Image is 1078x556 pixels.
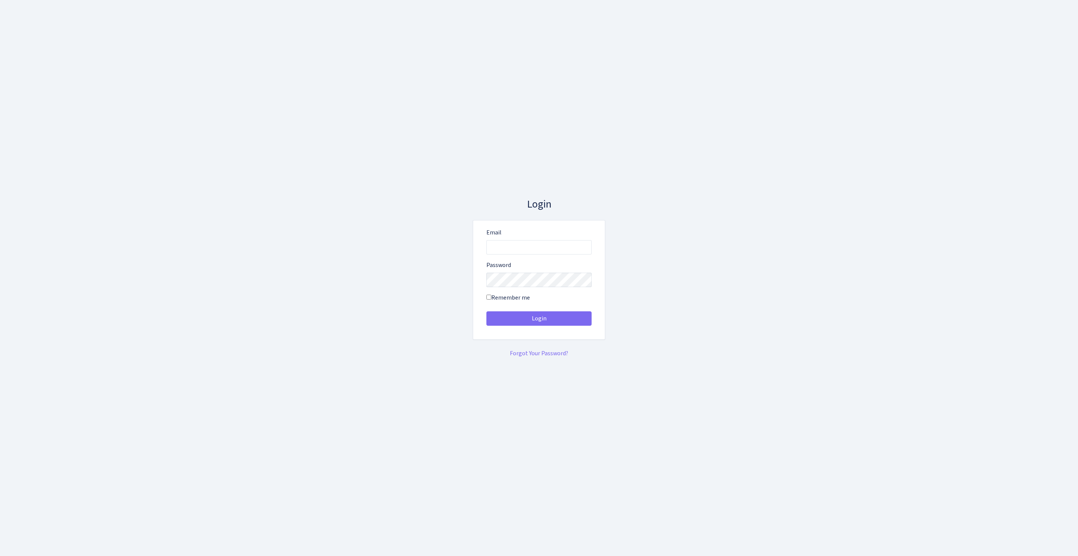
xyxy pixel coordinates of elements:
[510,349,568,358] a: Forgot Your Password?
[486,293,530,302] label: Remember me
[486,228,502,237] label: Email
[486,311,592,326] button: Login
[486,261,511,270] label: Password
[486,295,491,300] input: Remember me
[473,198,605,211] h3: Login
